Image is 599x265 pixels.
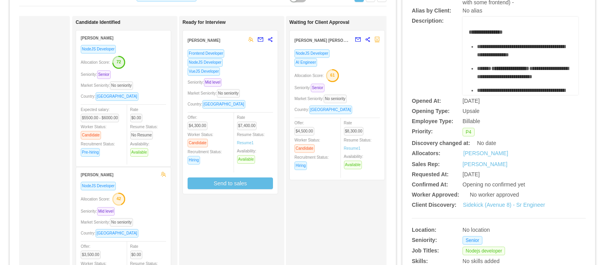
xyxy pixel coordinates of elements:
[188,49,224,58] span: Frontend Developer
[470,192,519,198] span: No worker approved
[81,209,118,213] span: Seniority:
[81,83,136,88] span: Market Seniority:
[294,127,314,136] span: $4,500.00
[294,121,317,133] span: Offer:
[412,171,448,177] b: Requested At:
[469,28,572,106] div: rdw-editor
[237,155,255,164] span: Available
[188,80,225,84] span: Seniority:
[311,84,324,92] span: Senior
[412,192,459,198] b: Worker Approved:
[81,251,101,259] span: $3,500.00
[463,7,482,14] span: No alias
[344,161,362,169] span: Available
[188,156,200,165] span: Hiring
[294,73,324,78] span: Allocation Score:
[110,56,126,68] button: 72
[412,247,439,254] b: Job Titles:
[81,94,142,98] span: Country:
[463,202,545,208] a: Sidekick (Avenue 8) - Sr Engineer
[463,108,480,114] span: Upsale
[81,182,116,190] span: NodeJS Developer
[130,107,145,120] span: Rate
[81,173,113,177] strong: [PERSON_NAME]
[412,237,437,243] b: Seniority:
[248,37,253,42] span: team
[344,145,361,151] a: Resume1
[130,244,145,257] span: Rate
[365,37,370,42] span: share-alt
[463,118,480,124] span: Billable
[81,45,116,54] span: NodeJS Developer
[188,132,213,145] span: Worker Status:
[188,91,243,95] span: Market Seniority:
[463,226,549,234] div: No location
[130,251,142,259] span: $0.00
[96,92,138,101] span: [GEOGRAPHIC_DATA]
[412,128,433,134] b: Priority:
[412,108,450,114] b: Opening Type:
[412,227,436,233] b: Location:
[81,231,142,235] span: Country:
[117,196,121,201] text: 42
[217,89,240,98] span: No seniority
[463,128,475,136] span: P4
[294,58,317,67] span: AI Engineer
[183,20,292,25] h1: Ready for Interview
[268,37,273,42] span: share-alt
[237,132,265,145] span: Resume Status:
[374,37,380,42] span: robot
[130,114,142,122] span: $0.00
[412,150,440,156] b: Allocators:
[294,144,315,153] span: Candidate
[344,138,372,150] span: Resume Status:
[463,171,480,177] span: [DATE]
[110,81,133,90] span: No seniority
[412,181,448,188] b: Confirmed At:
[463,149,508,158] a: [PERSON_NAME]
[294,161,307,170] span: Hiring
[412,98,441,104] b: Opened At:
[463,98,480,104] span: [DATE]
[463,181,525,188] span: Opening no confirmed yet
[237,122,257,130] span: $7,400.00
[188,102,248,106] span: Country:
[253,34,264,46] button: mail
[81,148,100,157] span: Pre-hiring
[324,95,347,103] span: No seniority
[161,172,166,177] span: team
[463,236,482,245] span: Senior
[188,150,222,162] span: Recruitment Status:
[81,114,119,122] span: $5500.00 - $6000.00
[294,155,329,168] span: Recruitment Status:
[412,140,470,146] b: Discovery changed at:
[81,60,110,64] span: Allocation Score:
[463,161,507,167] a: [PERSON_NAME]
[294,107,355,112] span: Country:
[188,67,220,76] span: VueJS Developer
[330,73,335,77] text: 61
[351,34,361,46] button: mail
[130,142,151,154] span: Availability:
[188,177,273,189] button: Send to sales
[412,7,451,14] b: Alias by Client:
[463,17,578,95] div: rdw-wrapper
[412,258,428,264] b: Skills:
[188,58,223,67] span: NodeJS Developer
[412,202,456,208] b: Client Discovery:
[344,127,364,136] span: $8,300.00
[110,218,133,227] span: No seniority
[463,247,505,255] span: Nodejs developer
[463,258,500,264] span: No skills added
[412,118,453,124] b: Employee Type:
[130,125,158,137] span: Resume Status:
[412,161,440,167] b: Sales Rep:
[76,20,185,25] h1: Candidate Identified
[81,197,110,201] span: Allocation Score:
[188,139,208,147] span: Candidate
[294,86,328,90] span: Seniority:
[294,49,330,58] span: NodeJS Developer
[294,37,361,43] strong: [PERSON_NAME] [PERSON_NAME]
[237,140,254,146] a: Resume1
[81,107,122,120] span: Expected salary:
